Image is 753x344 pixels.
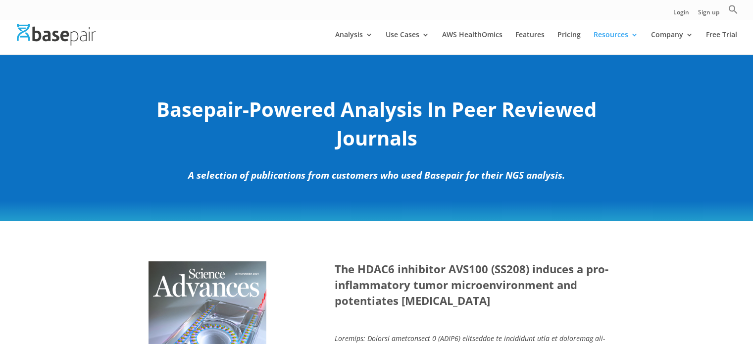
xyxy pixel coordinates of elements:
[335,261,608,308] strong: The HDAC6 inhibitor AVS100 (SS208) induces a pro-inflammatory tumor microenvironment and potentia...
[386,31,429,54] a: Use Cases
[728,4,738,14] svg: Search
[673,9,689,20] a: Login
[335,31,373,54] a: Analysis
[17,24,96,45] img: Basepair
[594,31,638,54] a: Resources
[651,31,693,54] a: Company
[515,31,545,54] a: Features
[698,9,719,20] a: Sign up
[557,31,581,54] a: Pricing
[728,4,738,20] a: Search Icon Link
[442,31,502,54] a: AWS HealthOmics
[188,169,565,182] em: A selection of publications from customers who used Basepair for their NGS analysis.
[706,31,737,54] a: Free Trial
[156,96,597,151] strong: Basepair-Powered Analysis In Peer Reviewed Journals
